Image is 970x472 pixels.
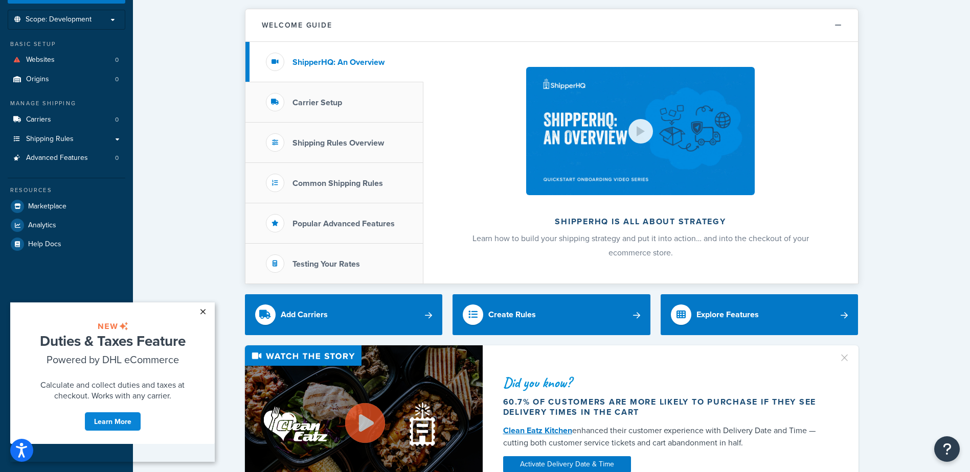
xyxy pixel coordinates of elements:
[526,67,754,195] img: ShipperHQ is all about strategy
[8,70,125,89] a: Origins0
[450,217,831,226] h2: ShipperHQ is all about strategy
[292,98,342,107] h3: Carrier Setup
[28,202,66,211] span: Marketplace
[8,216,125,234] a: Analytics
[8,51,125,69] a: Websites0
[262,21,332,29] h2: Welcome Guide
[115,115,119,124] span: 0
[696,308,759,322] div: Explore Features
[30,77,174,99] span: Calculate and collect duties and taxes at checkout. Works with any carrier.
[26,15,92,24] span: Scope: Development
[292,58,385,67] h3: ShipperHQ: An Overview
[292,219,395,228] h3: Popular Advanced Features
[28,240,61,249] span: Help Docs
[245,9,858,42] button: Welcome Guide
[503,424,572,436] a: Clean Eatz Kitchen
[8,99,125,108] div: Manage Shipping
[8,197,125,216] a: Marketplace
[8,149,125,168] a: Advanced Features0
[934,436,960,462] button: Open Resource Center
[245,294,443,335] a: Add Carriers
[36,50,169,64] span: Powered by DHL eCommerce
[488,308,536,322] div: Create Rules
[115,154,119,162] span: 0
[26,154,88,162] span: Advanced Features
[472,232,809,258] span: Learn how to build your shipping strategy and put it into action… and into the checkout of your e...
[8,110,125,129] a: Carriers0
[8,186,125,195] div: Resources
[292,179,383,188] h3: Common Shipping Rules
[292,138,384,148] h3: Shipping Rules Overview
[26,115,51,124] span: Carriers
[8,70,125,89] li: Origins
[503,397,826,417] div: 60.7% of customers are more likely to purchase if they see delivery times in the cart
[28,221,56,230] span: Analytics
[8,110,125,129] li: Carriers
[8,40,125,49] div: Basic Setup
[115,56,119,64] span: 0
[26,75,49,84] span: Origins
[30,28,175,49] span: Duties & Taxes Feature
[661,294,859,335] a: Explore Features
[74,109,131,129] a: Learn More
[8,149,125,168] li: Advanced Features
[292,259,360,269] h3: Testing Your Rates
[26,56,55,64] span: Websites
[8,235,125,253] a: Help Docs
[453,294,650,335] a: Create Rules
[26,135,74,144] span: Shipping Rules
[115,75,119,84] span: 0
[503,424,826,449] div: enhanced their customer experience with Delivery Date and Time — cutting both customer service ti...
[281,308,328,322] div: Add Carriers
[8,130,125,149] a: Shipping Rules
[503,375,826,390] div: Did you know?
